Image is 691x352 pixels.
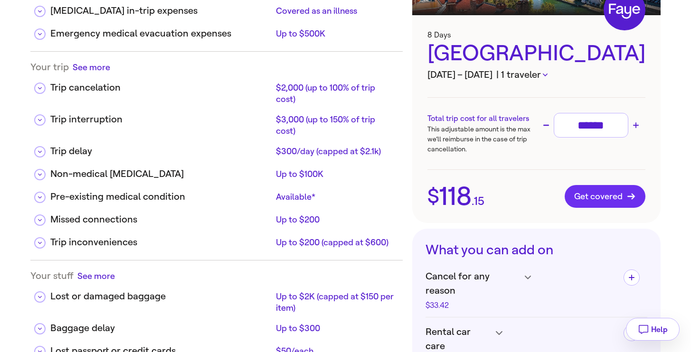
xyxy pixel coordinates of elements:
[472,195,474,207] span: .
[558,117,624,134] input: Trip cost
[50,167,272,181] div: Non-medical [MEDICAL_DATA]
[50,144,272,158] div: Trip delay
[496,68,548,82] button: | 1 traveler
[276,291,395,314] div: Up to $2K (capped at $150 per item)
[30,105,403,137] div: Trip interruption$3,000 (up to 150% of trip cost)
[73,61,110,73] button: See more
[50,81,272,95] div: Trip cancelation
[630,120,642,131] button: Increase trip cost
[626,318,680,341] button: Help
[439,184,472,209] span: 118
[50,190,272,204] div: Pre-existing medical condition
[427,39,645,68] div: [GEOGRAPHIC_DATA]
[30,19,403,42] div: Emergency medical evacuation expensesUp to $500K
[427,124,536,154] p: This adjustable amount is the max we’ll reimburse in the case of trip cancellation.
[276,214,395,225] div: Up to $200
[276,237,395,248] div: Up to $200 (capped at $600)
[50,289,272,304] div: Lost or damaged baggage
[426,302,520,309] div: $33.42
[30,270,403,282] div: Your stuff
[276,191,395,203] div: Available*
[30,182,403,205] div: Pre-existing medical conditionAvailable*
[565,185,645,208] button: Get covered
[50,4,272,18] div: [MEDICAL_DATA] in-trip expenses
[426,242,647,258] h3: What you can add on
[427,113,536,124] h3: Total trip cost for all travelers
[77,270,115,282] button: See more
[276,168,395,180] div: Up to $100K
[50,321,272,335] div: Baggage delay
[30,314,403,336] div: Baggage delayUp to $300
[50,213,272,227] div: Missed connections
[427,30,645,39] h3: 8 Days
[276,82,395,105] div: $2,000 (up to 100% of trip cost)
[427,186,439,206] span: $
[474,195,484,207] span: 15
[276,5,395,17] div: Covered as an illness
[276,114,395,137] div: $3,000 (up to 150% of trip cost)
[30,228,403,250] div: Trip inconveniencesUp to $200 (capped at $600)
[50,27,272,41] div: Emergency medical evacuation expenses
[30,159,403,182] div: Non-medical [MEDICAL_DATA]Up to $100K
[426,269,616,309] h4: Cancel for any reason$33.42
[427,68,645,82] h3: [DATE] – [DATE]
[276,146,395,157] div: $300/day (capped at $2.1k)
[30,205,403,228] div: Missed connectionsUp to $200
[624,269,640,286] button: Add Cancel for any reason
[30,61,403,73] div: Your trip
[276,28,395,39] div: Up to $500K
[574,192,636,201] span: Get covered
[50,112,272,127] div: Trip interruption
[426,269,520,298] span: Cancel for any reason
[540,120,552,131] button: Decrease trip cost
[624,325,640,341] button: Add Rental car care
[276,323,395,334] div: Up to $300
[50,235,272,250] div: Trip inconveniences
[30,137,403,159] div: Trip delay$300/day (capped at $2.1k)
[651,325,668,334] span: Help
[30,73,403,105] div: Trip cancelation$2,000 (up to 100% of trip cost)
[30,282,403,314] div: Lost or damaged baggageUp to $2K (capped at $150 per item)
